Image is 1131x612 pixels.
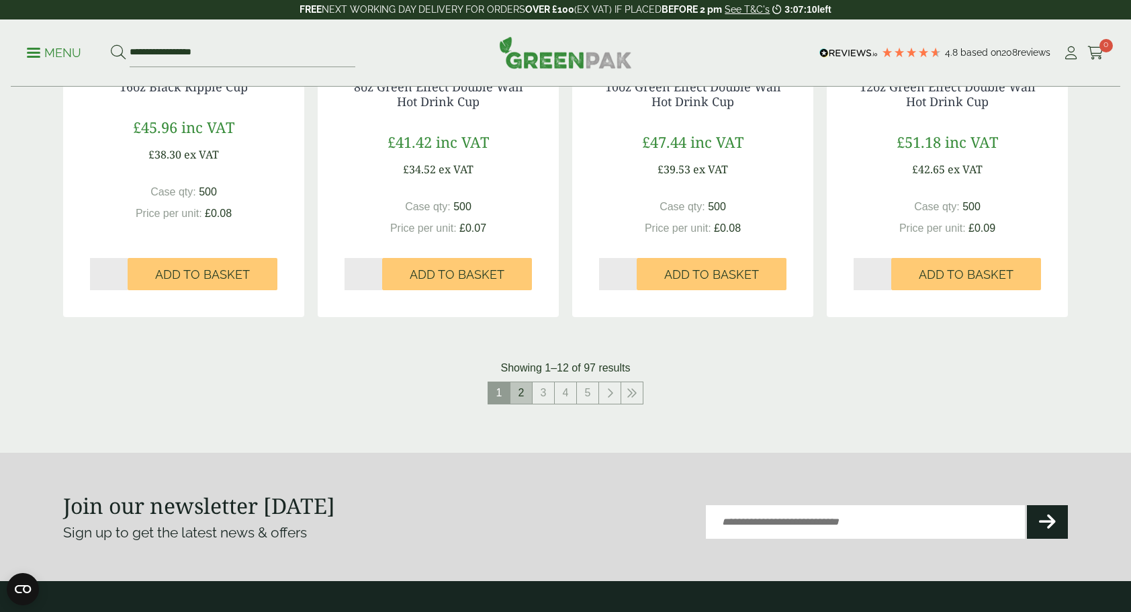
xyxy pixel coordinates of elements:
[725,4,770,15] a: See T&C's
[382,258,532,290] button: Add to Basket
[690,132,743,152] span: inc VAT
[405,201,451,212] span: Case qty:
[133,117,177,137] span: £45.96
[605,79,781,110] a: 10oz Green Effect Double Wall Hot Drink Cup
[150,186,196,198] span: Case qty:
[819,48,878,58] img: REVIEWS.io
[637,258,786,290] button: Add to Basket
[439,162,473,177] span: ex VAT
[962,201,981,212] span: 500
[693,162,728,177] span: ex VAT
[968,222,995,234] span: £0.09
[1099,39,1113,52] span: 0
[500,360,630,376] p: Showing 1–12 of 97 results
[919,267,1013,282] span: Add to Basket
[459,222,486,234] span: £0.07
[27,45,81,61] p: Menu
[899,222,966,234] span: Price per unit:
[1087,43,1104,63] a: 0
[960,47,1001,58] span: Based on
[525,4,574,15] strong: OVER £100
[817,4,831,15] span: left
[714,222,741,234] span: £0.08
[128,258,277,290] button: Add to Basket
[354,79,523,110] a: 8oz Green Effect Double Wall Hot Drink Cup
[181,117,234,137] span: inc VAT
[660,201,705,212] span: Case qty:
[1062,46,1079,60] i: My Account
[148,147,181,162] span: £38.30
[860,79,1036,110] a: 12oz Green Effect Double Wall Hot Drink Cup
[881,46,942,58] div: 4.79 Stars
[63,491,335,520] strong: Join our newsletter [DATE]
[184,147,219,162] span: ex VAT
[1087,46,1104,60] i: Cart
[27,45,81,58] a: Menu
[199,186,217,198] span: 500
[136,208,202,219] span: Price per unit:
[948,162,983,177] span: ex VAT
[897,132,941,152] span: £51.18
[205,208,232,219] span: £0.08
[300,4,322,15] strong: FREE
[945,132,998,152] span: inc VAT
[120,79,248,95] a: 16oz Black Ripple Cup
[708,201,726,212] span: 500
[891,258,1041,290] button: Add to Basket
[7,573,39,605] button: Open CMP widget
[642,132,686,152] span: £47.44
[453,201,471,212] span: 500
[662,4,722,15] strong: BEFORE 2 pm
[664,267,759,282] span: Add to Basket
[155,267,250,282] span: Add to Basket
[1001,47,1017,58] span: 208
[63,522,515,543] p: Sign up to get the latest news & offers
[914,201,960,212] span: Case qty:
[388,132,432,152] span: £41.42
[577,382,598,404] a: 5
[403,162,436,177] span: £34.52
[390,222,457,234] span: Price per unit:
[533,382,554,404] a: 3
[510,382,532,404] a: 2
[658,162,690,177] span: £39.53
[645,222,711,234] span: Price per unit:
[488,382,510,404] span: 1
[499,36,632,69] img: GreenPak Supplies
[410,267,504,282] span: Add to Basket
[1017,47,1050,58] span: reviews
[555,382,576,404] a: 4
[436,132,489,152] span: inc VAT
[784,4,817,15] span: 3:07:10
[912,162,945,177] span: £42.65
[945,47,960,58] span: 4.8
